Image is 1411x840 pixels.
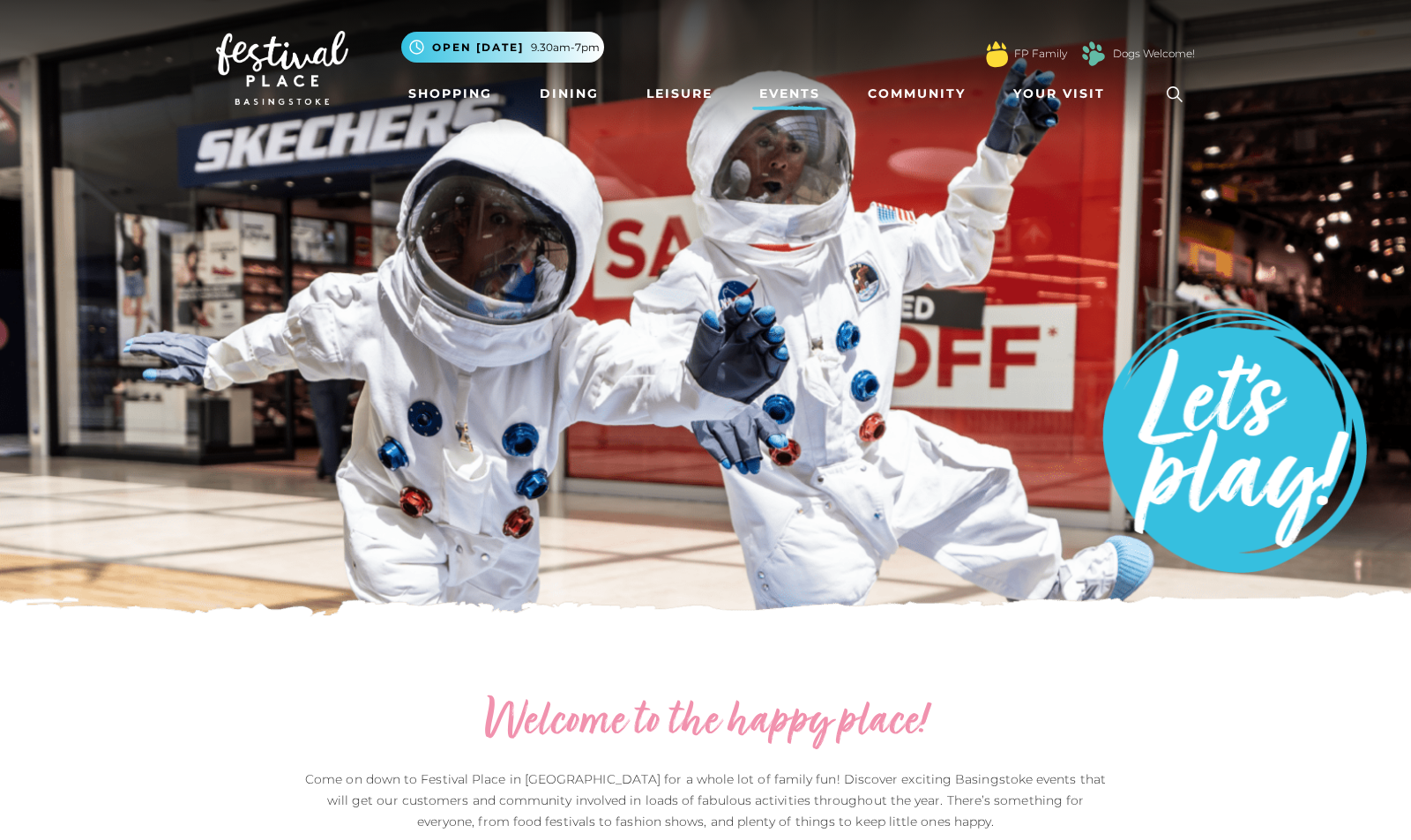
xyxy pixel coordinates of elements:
span: Your Visit [1013,85,1105,103]
a: Your Visit [1006,78,1121,110]
span: Open [DATE] [432,40,524,56]
p: Come on down to Festival Place in [GEOGRAPHIC_DATA] for a whole lot of family fun! Discover excit... [300,769,1111,832]
span: 9.30am-7pm [531,40,600,56]
a: Dogs Welcome! [1113,46,1195,62]
a: FP Family [1014,46,1067,62]
button: Open [DATE] 9.30am-7pm [401,32,604,63]
img: Festival Place Logo [216,31,348,105]
a: Leisure [639,78,720,110]
a: Shopping [401,78,499,110]
a: Community [861,78,973,110]
h2: Welcome to the happy place! [300,695,1111,751]
a: Events [752,78,827,110]
a: Dining [533,78,606,110]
